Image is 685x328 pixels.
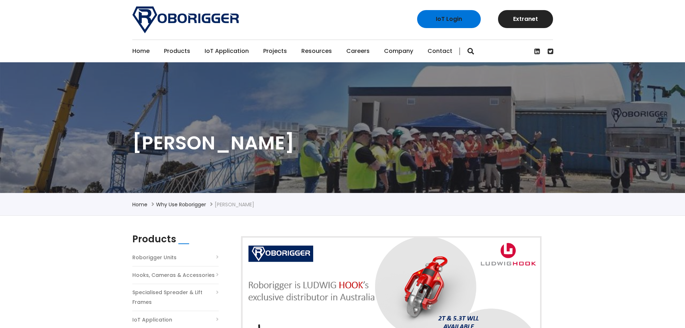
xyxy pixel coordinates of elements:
h2: Products [132,234,176,245]
img: Roborigger [132,6,239,33]
a: Company [384,40,413,62]
a: Careers [346,40,370,62]
a: Home [132,40,150,62]
a: Resources [301,40,332,62]
a: IoT Application [132,315,172,325]
a: Home [132,201,147,208]
a: Products [164,40,190,62]
a: Why use Roborigger [156,201,206,208]
a: Roborigger Units [132,253,177,262]
a: IoT Application [205,40,249,62]
a: Projects [263,40,287,62]
h1: [PERSON_NAME] [132,131,553,155]
a: Hooks, Cameras & Accessories [132,270,215,280]
a: IoT Login [417,10,481,28]
a: Extranet [498,10,553,28]
a: Contact [428,40,452,62]
li: [PERSON_NAME] [215,200,254,209]
a: Specialised Spreader & Lift Frames [132,288,219,307]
